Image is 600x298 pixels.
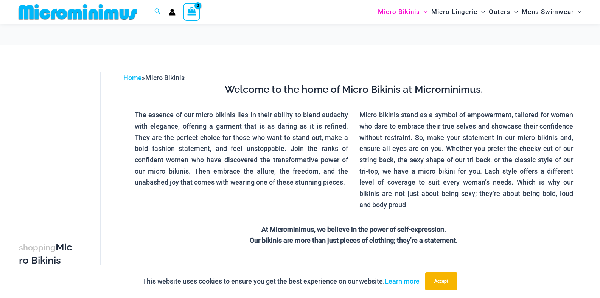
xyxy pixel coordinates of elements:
[574,2,581,22] span: Menu Toggle
[420,2,427,22] span: Menu Toggle
[375,1,585,23] nav: Site Navigation
[250,236,458,244] strong: Our bikinis are more than just pieces of clothing; they’re a statement.
[135,109,348,188] p: The essence of our micro bikinis lies in their ability to blend audacity with elegance, offering ...
[489,2,510,22] span: Outers
[143,276,420,287] p: This website uses cookies to ensure you get the best experience on our website.
[378,2,420,22] span: Micro Bikinis
[376,2,429,22] a: Micro BikinisMenu ToggleMenu Toggle
[477,2,485,22] span: Menu Toggle
[123,74,185,82] span: »
[429,2,487,22] a: Micro LingerieMenu ToggleMenu Toggle
[261,225,446,233] strong: At Microminimus, we believe in the power of self-expression.
[123,74,142,82] a: Home
[522,2,574,22] span: Mens Swimwear
[385,277,420,285] a: Learn more
[431,2,477,22] span: Micro Lingerie
[129,83,579,96] h3: Welcome to the home of Micro Bikinis at Microminimus.
[19,243,56,252] span: shopping
[359,109,573,210] p: Micro bikinis stand as a symbol of empowerment, tailored for women who dare to embrace their true...
[19,66,87,217] iframe: TrustedSite Certified
[510,2,518,22] span: Menu Toggle
[487,2,520,22] a: OutersMenu ToggleMenu Toggle
[19,241,74,267] h3: Micro Bikinis
[425,272,457,290] button: Accept
[520,2,583,22] a: Mens SwimwearMenu ToggleMenu Toggle
[145,74,185,82] span: Micro Bikinis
